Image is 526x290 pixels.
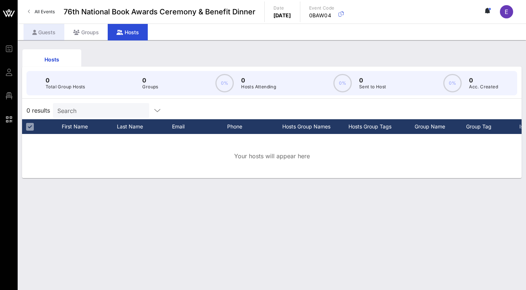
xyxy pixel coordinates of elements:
[108,24,148,40] div: Hosts
[348,119,415,134] div: Hosts Group Tags
[142,76,158,85] p: 0
[469,83,498,91] p: Acc. Created
[466,119,518,134] div: Group Tag
[359,76,386,85] p: 0
[28,56,76,63] div: Hosts
[26,106,50,115] span: 0 results
[46,83,85,91] p: Total Group Hosts
[227,119,282,134] div: Phone
[241,76,276,85] p: 0
[359,83,386,91] p: Sent to Host
[24,24,64,40] div: Guests
[469,76,498,85] p: 0
[241,83,276,91] p: Hosts Attending
[117,119,172,134] div: Last Name
[415,119,466,134] div: Group Name
[282,119,348,134] div: Hosts Group Names
[64,6,255,17] span: 76th National Book Awards Ceremony & Benefit Dinner
[505,8,508,15] span: E
[46,76,85,85] p: 0
[309,12,334,19] p: 0BAW04
[22,134,522,178] div: Your hosts will appear here
[62,119,117,134] div: First Name
[64,24,108,40] div: Groups
[24,6,59,18] a: All Events
[273,12,291,19] p: [DATE]
[172,119,227,134] div: Email
[35,9,55,14] span: All Events
[309,4,334,12] p: Event Code
[500,5,513,18] div: E
[273,4,291,12] p: Date
[142,83,158,91] p: Groups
